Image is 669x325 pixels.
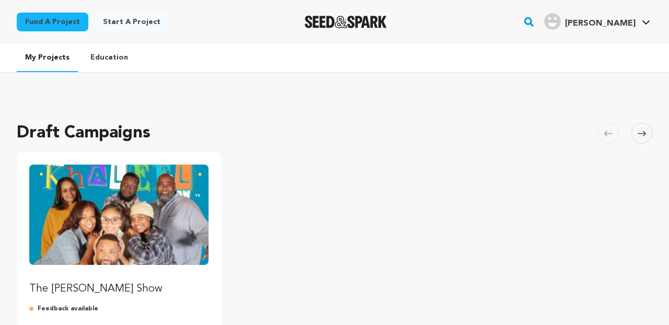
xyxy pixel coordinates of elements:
[565,19,636,28] span: [PERSON_NAME]
[305,16,387,28] img: Seed&Spark Logo Dark Mode
[544,13,561,30] img: user.png
[17,44,78,72] a: My Projects
[542,11,652,33] span: Khaleel H.'s Profile
[544,13,636,30] div: Khaleel H.'s Profile
[29,165,209,296] a: Fund The Khaleel Show
[305,16,387,28] a: Seed&Spark Homepage
[542,11,652,30] a: Khaleel H.'s Profile
[29,282,209,296] p: The [PERSON_NAME] Show
[29,305,209,313] p: Feedback available
[29,305,38,313] img: submitted-for-review.svg
[17,121,151,146] h2: Draft Campaigns
[17,13,88,31] a: Fund a project
[95,13,169,31] a: Start a project
[82,44,136,71] a: Education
